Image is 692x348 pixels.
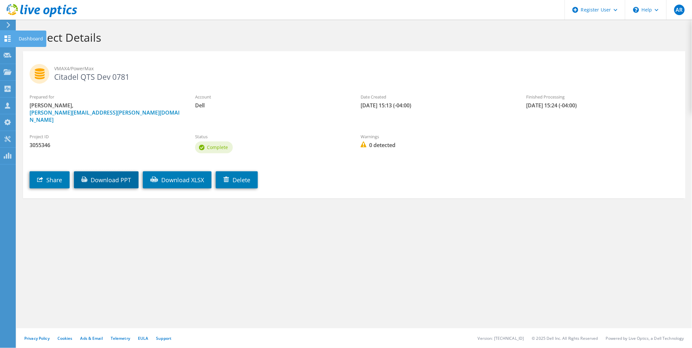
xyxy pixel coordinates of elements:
span: [PERSON_NAME], [30,102,182,123]
svg: \n [633,7,639,13]
a: Support [156,336,171,341]
a: Telemetry [111,336,130,341]
label: Account [195,94,347,100]
a: Download PPT [74,171,139,188]
label: Prepared for [30,94,182,100]
span: Complete [207,144,228,150]
span: AR [674,5,685,15]
a: EULA [138,336,148,341]
span: 0 detected [361,141,513,149]
label: Date Created [361,94,513,100]
div: Dashboard [15,31,46,47]
span: 3055346 [30,141,182,149]
a: Download XLSX [143,171,212,188]
span: [DATE] 15:13 (-04:00) [361,102,513,109]
label: Finished Processing [526,94,679,100]
li: Powered by Live Optics, a Dell Technology [606,336,684,341]
a: Ads & Email [80,336,103,341]
span: Dell [195,102,347,109]
a: Share [30,171,70,188]
span: [DATE] 15:24 (-04:00) [526,102,679,109]
a: Delete [216,171,258,188]
li: © 2025 Dell Inc. All Rights Reserved [532,336,598,341]
a: [PERSON_NAME][EMAIL_ADDRESS][PERSON_NAME][DOMAIN_NAME] [30,109,180,123]
li: Version: [TECHNICAL_ID] [478,336,524,341]
a: Privacy Policy [24,336,50,341]
h1: Project Details [26,31,679,44]
label: Status [195,133,347,140]
label: Project ID [30,133,182,140]
span: VMAX4/PowerMax [54,65,679,72]
h2: Citadel QTS Dev 0781 [30,64,679,80]
a: Cookies [57,336,73,341]
label: Warnings [361,133,513,140]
